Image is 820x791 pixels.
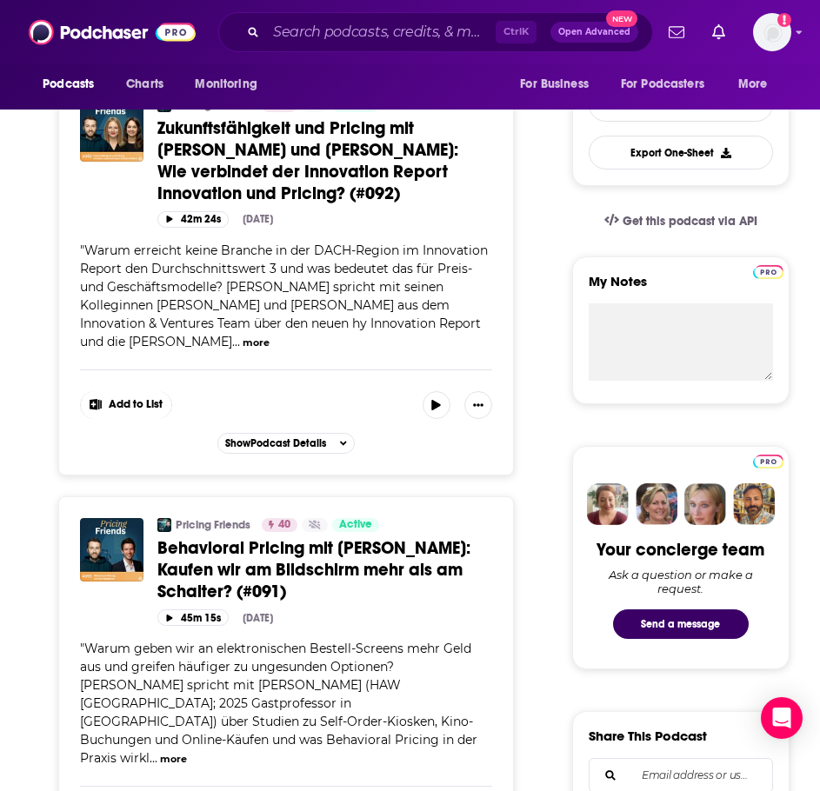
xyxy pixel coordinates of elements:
[753,455,783,469] img: Podchaser Pro
[590,200,771,243] a: Get this podcast via API
[126,72,163,96] span: Charts
[496,21,537,43] span: Ctrl K
[195,72,257,96] span: Monitoring
[738,72,768,96] span: More
[30,68,117,101] button: open menu
[753,13,791,51] img: User Profile
[80,243,488,349] span: Warum erreicht keine Branche in der DACH-Region im Innovation Report den Durchschnittswert 3 und ...
[589,728,707,744] h3: Share This Podcast
[157,537,492,602] a: Behavioral Pricing mit [PERSON_NAME]: Kaufen wir am Bildschirm mehr als am Schalter? (#091)
[43,72,94,96] span: Podcasts
[266,18,496,46] input: Search podcasts, credits, & more...
[150,750,157,766] span: ...
[777,13,791,27] svg: Add a profile image
[684,483,726,525] img: Jules Profile
[726,68,790,101] button: open menu
[217,433,355,454] button: ShowPodcast Details
[157,117,492,204] a: Zukunftsfähigkeit und Pricing mit [PERSON_NAME] und [PERSON_NAME]: Wie verbindet der Innovation R...
[176,518,250,532] a: Pricing Friends
[332,518,379,532] a: Active
[705,17,732,47] a: Show notifications dropdown
[606,10,637,27] span: New
[81,391,171,419] button: Show More Button
[621,72,704,96] span: For Podcasters
[339,516,372,534] span: Active
[610,68,730,101] button: open menu
[218,12,653,52] div: Search podcasts, credits, & more...
[550,22,638,43] button: Open AdvancedNew
[753,13,791,51] span: Logged in as ABolliger
[753,13,791,51] button: Show profile menu
[80,243,488,349] span: "
[262,518,297,532] a: 40
[80,641,477,766] span: "
[157,211,229,228] button: 42m 24s
[115,68,174,101] a: Charts
[464,391,492,419] button: Show More Button
[80,518,143,582] img: Behavioral Pricing mit Kai Widdecke: Kaufen wir am Bildschirm mehr als am Schalter? (#091)
[589,273,773,303] label: My Notes
[558,28,630,37] span: Open Advanced
[753,452,783,469] a: Pro website
[589,568,773,595] div: Ask a question or make a request.
[80,98,143,162] img: Zukunftsfähigkeit und Pricing mit Marie Heitmann und Anna Welbers: Wie verbindet der Innovation R...
[733,483,775,525] img: Jon Profile
[157,537,470,602] span: Behavioral Pricing mit [PERSON_NAME]: Kaufen wir am Bildschirm mehr als am Schalter? (#091)
[753,265,783,279] img: Podchaser Pro
[157,117,458,204] span: Zukunftsfähigkeit und Pricing mit [PERSON_NAME] und [PERSON_NAME]: Wie verbindet der Innovation R...
[243,612,273,624] div: [DATE]
[157,518,171,532] img: Pricing Friends
[662,17,691,47] a: Show notifications dropdown
[225,437,326,449] span: Show Podcast Details
[160,752,187,767] button: more
[243,336,270,350] button: more
[587,483,629,525] img: Sydney Profile
[589,136,773,169] button: Export One-Sheet
[636,483,677,525] img: Barbara Profile
[243,213,273,225] div: [DATE]
[623,214,757,229] span: Get this podcast via API
[278,516,290,534] span: 40
[183,68,279,101] button: open menu
[613,609,749,639] button: Send a message
[761,697,803,739] div: Open Intercom Messenger
[157,609,229,626] button: 45m 15s
[29,16,196,49] img: Podchaser - Follow, Share and Rate Podcasts
[753,263,783,279] a: Pro website
[80,641,477,766] span: Warum geben wir an elektronischen Bestell-Screens mehr Geld aus und greifen häufiger zu ungesunde...
[520,72,589,96] span: For Business
[597,539,764,561] div: Your concierge team
[508,68,610,101] button: open menu
[232,334,240,349] span: ...
[109,398,163,411] span: Add to List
